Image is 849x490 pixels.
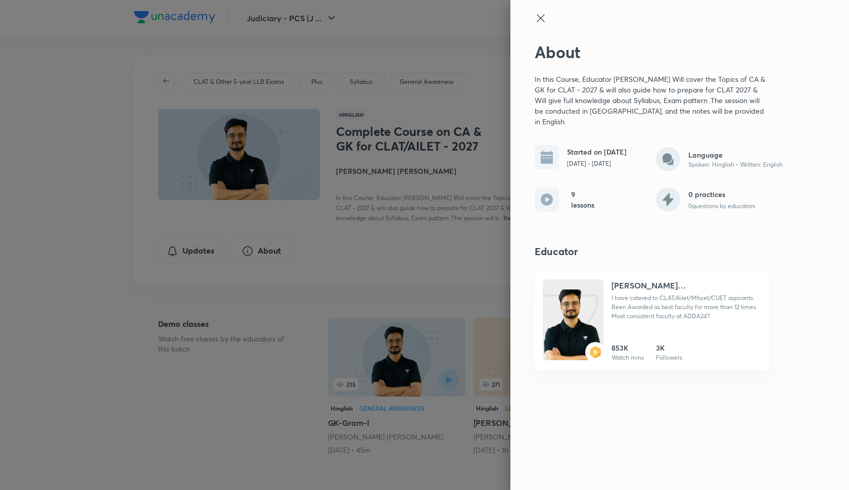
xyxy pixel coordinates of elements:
[688,189,755,200] h6: 0 practices
[688,160,783,169] p: Spoken: Hinglish • Written: English
[535,271,769,370] a: Unacademybadge[PERSON_NAME] [PERSON_NAME]I have catered to CLAT/Ailet/Mhcet/CUET aspirants. Been ...
[589,346,601,358] img: badge
[656,342,682,353] h6: 3K
[567,146,627,157] h6: Started on [DATE]
[535,244,791,259] h4: Educator
[688,150,783,160] h6: Language
[535,42,791,62] h2: About
[567,159,627,168] p: [DATE] - [DATE]
[543,289,603,370] img: Unacademy
[571,189,595,210] h6: 9 lessons
[688,202,755,211] p: 0 questions by educators
[611,279,738,291] h4: [PERSON_NAME] [PERSON_NAME]
[611,353,644,362] p: Watch mins
[611,293,761,321] p: I have catered to CLAT/Ailet/Mhcet/CUET aspirants. Been Awarded as best faculty for more than 12 ...
[535,74,769,127] p: In this Course, Educator [PERSON_NAME] Will cover the Topics of CA & GK for CLAT - 2027 & will al...
[656,353,682,362] p: Followers
[611,342,644,353] h6: 853K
